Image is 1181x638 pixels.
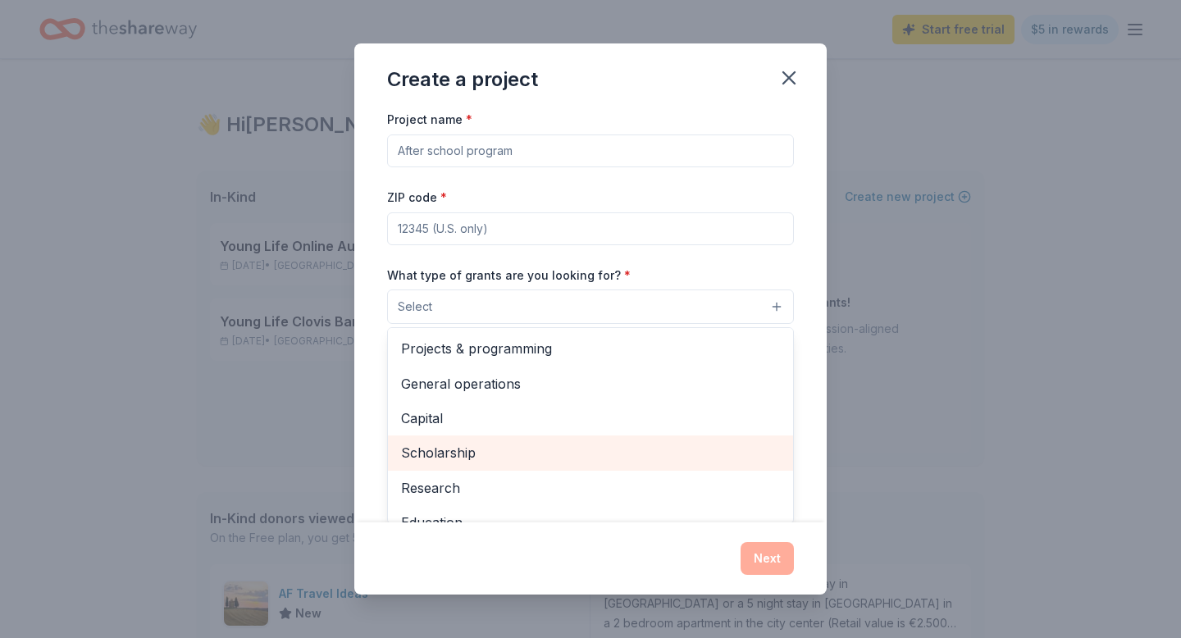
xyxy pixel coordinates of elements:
span: Education [401,512,780,533]
button: Select [387,289,794,324]
span: General operations [401,373,780,394]
span: Projects & programming [401,338,780,359]
span: Research [401,477,780,499]
span: Select [398,297,432,317]
div: Select [387,327,794,524]
span: Capital [401,408,780,429]
span: Scholarship [401,442,780,463]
